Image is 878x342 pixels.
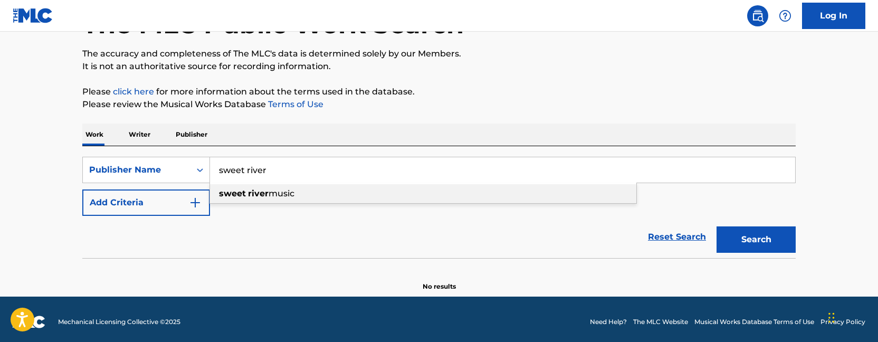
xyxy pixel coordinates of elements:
[126,123,154,146] p: Writer
[82,98,796,111] p: Please review the Musical Works Database
[82,85,796,98] p: Please for more information about the terms used in the database.
[643,225,711,249] a: Reset Search
[82,123,107,146] p: Work
[82,60,796,73] p: It is not an authoritative source for recording information.
[248,188,269,198] strong: river
[266,99,323,109] a: Terms of Use
[423,269,456,291] p: No results
[828,302,835,334] div: Drag
[779,9,791,22] img: help
[58,317,180,327] span: Mechanical Licensing Collective © 2025
[89,164,184,176] div: Publisher Name
[775,5,796,26] div: Help
[633,317,688,327] a: The MLC Website
[825,291,878,342] iframe: Chat Widget
[590,317,627,327] a: Need Help?
[751,9,764,22] img: search
[173,123,211,146] p: Publisher
[717,226,796,253] button: Search
[802,3,865,29] a: Log In
[820,317,865,327] a: Privacy Policy
[694,317,814,327] a: Musical Works Database Terms of Use
[113,87,154,97] a: click here
[189,196,202,209] img: 9d2ae6d4665cec9f34b9.svg
[269,188,294,198] span: music
[219,188,246,198] strong: sweet
[747,5,768,26] a: Public Search
[82,47,796,60] p: The accuracy and completeness of The MLC's data is determined solely by our Members.
[82,157,796,258] form: Search Form
[13,8,53,23] img: MLC Logo
[82,189,210,216] button: Add Criteria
